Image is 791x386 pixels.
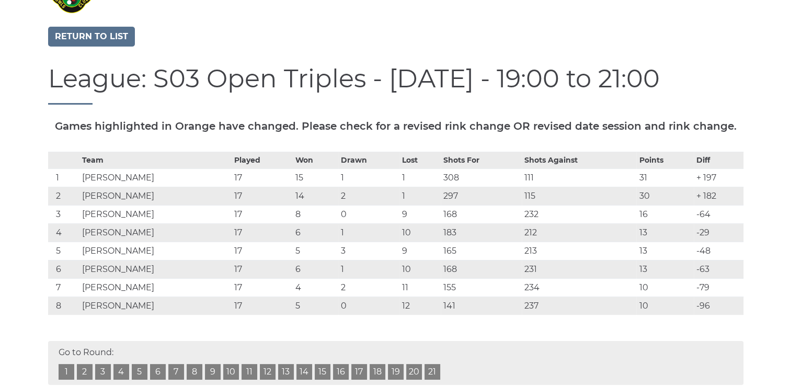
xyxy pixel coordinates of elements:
[293,223,338,242] td: 6
[77,364,93,380] a: 2
[79,205,231,223] td: [PERSON_NAME]
[338,242,400,260] td: 3
[79,260,231,278] td: [PERSON_NAME]
[232,223,293,242] td: 17
[351,364,367,380] a: 17
[694,278,743,297] td: -79
[522,278,637,297] td: 234
[399,187,440,205] td: 1
[636,223,694,242] td: 13
[223,364,239,380] a: 10
[205,364,221,380] a: 9
[113,364,129,380] a: 4
[694,223,743,242] td: -29
[425,364,440,380] a: 21
[338,297,400,315] td: 0
[48,341,743,385] div: Go to Round:
[636,187,694,205] td: 30
[48,120,743,132] h5: Games highlighted in Orange have changed. Please check for a revised rink change OR revised date ...
[522,260,637,278] td: 231
[694,205,743,223] td: -64
[232,187,293,205] td: 17
[636,168,694,187] td: 31
[48,168,80,187] td: 1
[338,278,400,297] td: 2
[293,168,338,187] td: 15
[694,187,743,205] td: + 182
[315,364,330,380] a: 15
[293,242,338,260] td: 5
[79,152,231,168] th: Team
[636,152,694,168] th: Points
[232,297,293,315] td: 17
[406,364,422,380] a: 20
[399,278,440,297] td: 11
[168,364,184,380] a: 7
[132,364,147,380] a: 5
[95,364,111,380] a: 3
[441,278,522,297] td: 155
[79,223,231,242] td: [PERSON_NAME]
[399,152,440,168] th: Lost
[441,205,522,223] td: 168
[441,242,522,260] td: 165
[399,260,440,278] td: 10
[79,187,231,205] td: [PERSON_NAME]
[232,260,293,278] td: 17
[522,152,637,168] th: Shots Against
[278,364,294,380] a: 13
[293,260,338,278] td: 6
[232,278,293,297] td: 17
[293,278,338,297] td: 4
[79,278,231,297] td: [PERSON_NAME]
[338,260,400,278] td: 1
[441,152,522,168] th: Shots For
[522,297,637,315] td: 237
[48,65,743,105] h1: League: S03 Open Triples - [DATE] - 19:00 to 21:00
[522,187,637,205] td: 115
[388,364,404,380] a: 19
[338,187,400,205] td: 2
[441,168,522,187] td: 308
[48,205,80,223] td: 3
[232,168,293,187] td: 17
[441,260,522,278] td: 168
[79,297,231,315] td: [PERSON_NAME]
[59,364,74,380] a: 1
[441,223,522,242] td: 183
[694,152,743,168] th: Diff
[338,152,400,168] th: Drawn
[522,223,637,242] td: 212
[338,205,400,223] td: 0
[636,297,694,315] td: 10
[694,168,743,187] td: + 197
[338,168,400,187] td: 1
[48,187,80,205] td: 2
[293,297,338,315] td: 5
[293,152,338,168] th: Won
[232,242,293,260] td: 17
[232,152,293,168] th: Played
[441,187,522,205] td: 297
[522,242,637,260] td: 213
[260,364,276,380] a: 12
[150,364,166,380] a: 6
[636,260,694,278] td: 13
[694,260,743,278] td: -63
[293,205,338,223] td: 8
[48,278,80,297] td: 7
[522,205,637,223] td: 232
[79,168,231,187] td: [PERSON_NAME]
[187,364,202,380] a: 8
[293,187,338,205] td: 14
[338,223,400,242] td: 1
[333,364,349,380] a: 16
[48,27,135,47] a: Return to list
[48,223,80,242] td: 4
[48,260,80,278] td: 6
[399,242,440,260] td: 9
[399,168,440,187] td: 1
[522,168,637,187] td: 111
[441,297,522,315] td: 141
[694,297,743,315] td: -96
